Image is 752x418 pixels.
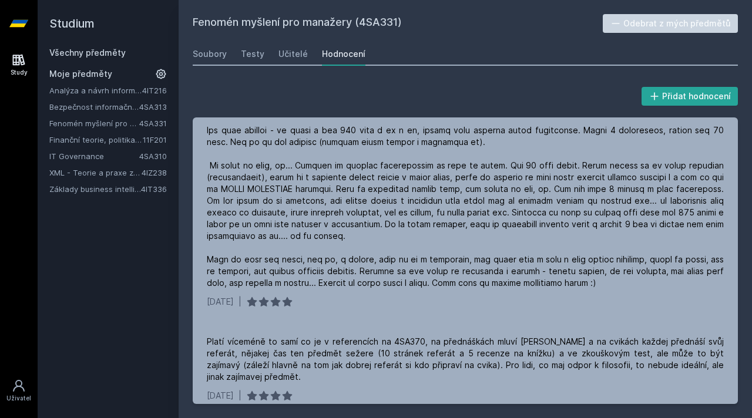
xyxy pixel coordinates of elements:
[49,183,141,195] a: Základy business intelligence
[322,48,365,60] div: Hodnocení
[139,151,167,161] a: 4SA310
[322,42,365,66] a: Hodnocení
[239,390,241,402] div: |
[642,87,738,106] button: Přidat hodnocení
[193,48,227,60] div: Soubory
[207,296,234,308] div: [DATE]
[142,168,167,177] a: 4IZ238
[207,390,234,402] div: [DATE]
[603,14,738,33] button: Odebrat z mých předmětů
[49,85,142,96] a: Analýza a návrh informačních systémů
[49,167,142,178] a: XML - Teorie a praxe značkovacích jazyků
[241,42,264,66] a: Testy
[49,48,126,58] a: Všechny předměty
[142,86,167,95] a: 4IT216
[11,68,28,77] div: Study
[49,68,112,80] span: Moje předměty
[241,48,264,60] div: Testy
[278,48,308,60] div: Učitelé
[143,135,167,144] a: 11F201
[207,336,724,383] div: Platí víceméně to samí co je v referencích na 4SA370, na přednáškách mluví [PERSON_NAME] a na cvi...
[193,14,603,33] h2: Fenomén myšlení pro manažery (4SA331)
[239,296,241,308] div: |
[6,394,31,403] div: Uživatel
[2,47,35,83] a: Study
[278,42,308,66] a: Učitelé
[139,102,167,112] a: 4SA313
[49,150,139,162] a: IT Governance
[193,42,227,66] a: Soubory
[49,117,139,129] a: Fenomén myšlení pro manažery
[141,184,167,194] a: 4IT336
[2,373,35,409] a: Uživatel
[139,119,167,128] a: 4SA331
[49,101,139,113] a: Bezpečnost informačních systémů
[49,134,143,146] a: Finanční teorie, politika a instituce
